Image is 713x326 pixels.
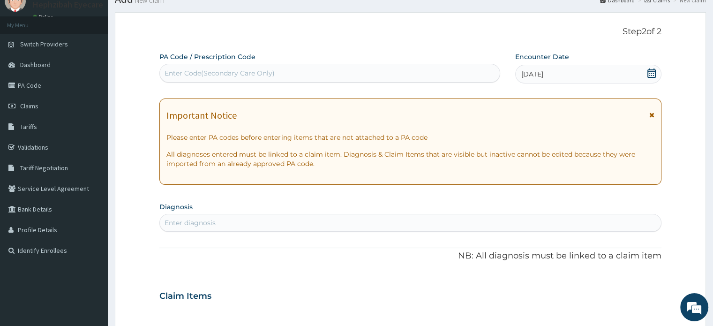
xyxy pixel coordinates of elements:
p: All diagnoses entered must be linked to a claim item. Diagnosis & Claim Items that are visible bu... [166,150,654,168]
p: Step 2 of 2 [159,27,661,37]
span: [DATE] [521,69,543,79]
span: Tariffs [20,122,37,131]
span: Claims [20,102,38,110]
div: Chat with us now [49,53,158,65]
p: Please enter PA codes before entering items that are not attached to a PA code [166,133,654,142]
img: d_794563401_company_1708531726252_794563401 [17,47,38,70]
span: Switch Providers [20,40,68,48]
label: Diagnosis [159,202,193,212]
h3: Claim Items [159,291,211,302]
div: Enter Code(Secondary Care Only) [165,68,275,78]
span: Tariff Negotiation [20,164,68,172]
span: We're online! [54,101,129,196]
p: Hephzibah Eyecare [33,0,103,9]
p: NB: All diagnosis must be linked to a claim item [159,250,661,262]
textarea: Type your message and hit 'Enter' [5,222,179,255]
div: Enter diagnosis [165,218,216,227]
label: Encounter Date [515,52,569,61]
div: Minimize live chat window [154,5,176,27]
h1: Important Notice [166,110,237,121]
a: Online [33,14,55,20]
span: Dashboard [20,61,51,69]
label: PA Code / Prescription Code [159,52,255,61]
